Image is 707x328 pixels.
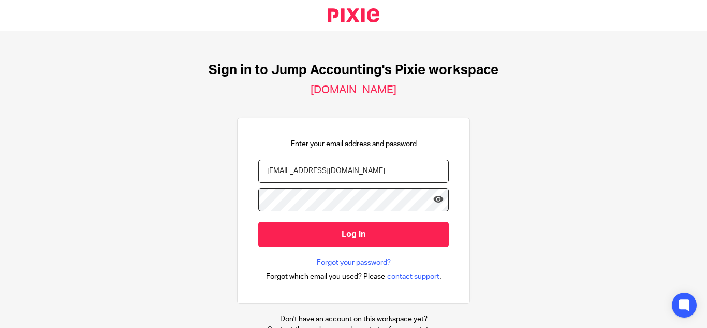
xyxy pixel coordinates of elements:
h1: Sign in to Jump Accounting's Pixie workspace [209,62,498,78]
span: Forgot which email you used? Please [266,272,385,282]
a: Forgot your password? [317,258,391,268]
input: Log in [258,222,449,247]
div: . [266,270,441,282]
p: Don't have an account on this workspace yet? [267,314,440,324]
h2: [DOMAIN_NAME] [311,83,396,97]
span: contact support [387,272,439,282]
p: Enter your email address and password [291,139,417,149]
input: name@example.com [258,160,449,183]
